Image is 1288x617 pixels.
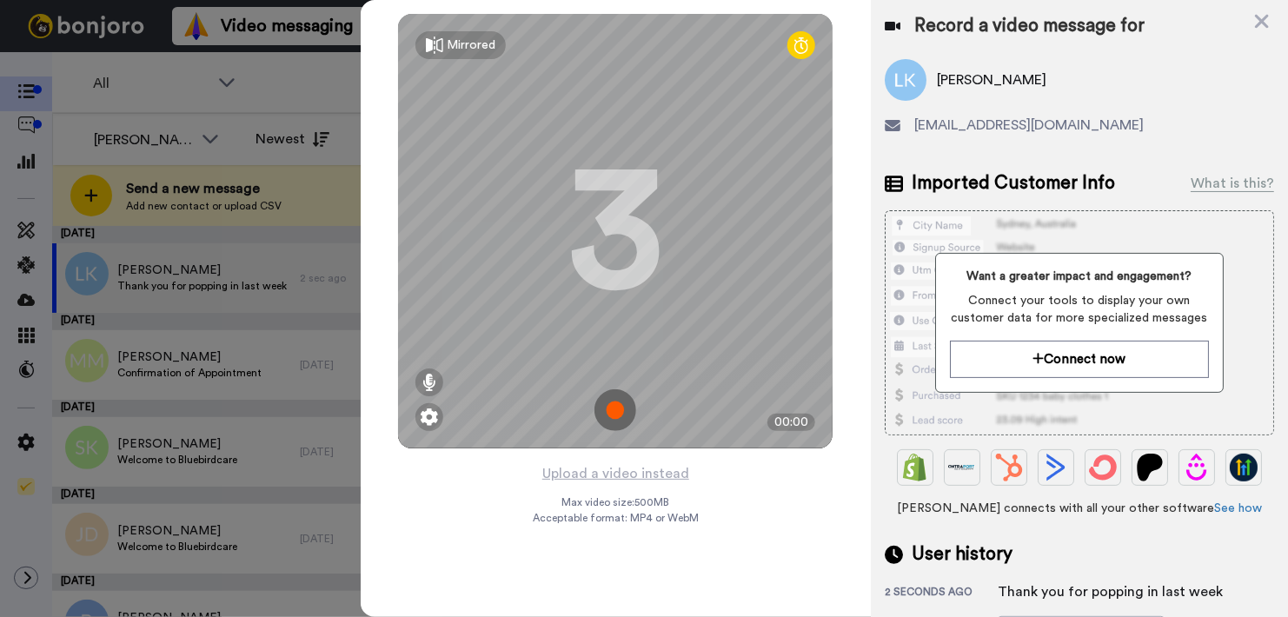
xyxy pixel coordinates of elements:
[568,166,663,296] div: 3
[914,115,1144,136] span: [EMAIL_ADDRESS][DOMAIN_NAME]
[912,541,1012,567] span: User history
[950,341,1208,378] button: Connect now
[1042,454,1070,481] img: ActiveCampaign
[885,585,998,602] div: 2 seconds ago
[1191,173,1274,194] div: What is this?
[561,495,669,509] span: Max video size: 500 MB
[594,389,636,431] img: ic_record_start.svg
[533,511,699,525] span: Acceptable format: MP4 or WebM
[885,500,1274,517] span: [PERSON_NAME] connects with all your other software
[537,462,694,485] button: Upload a video instead
[948,454,976,481] img: Ontraport
[1230,454,1258,481] img: GoHighLevel
[998,581,1223,602] div: Thank you for popping in last week
[421,408,438,426] img: ic_gear.svg
[950,292,1208,327] span: Connect your tools to display your own customer data for more specialized messages
[1214,502,1262,514] a: See how
[950,268,1208,285] span: Want a greater impact and engagement?
[1089,454,1117,481] img: ConvertKit
[767,414,815,431] div: 00:00
[1136,454,1164,481] img: Patreon
[1183,454,1211,481] img: Drip
[901,454,929,481] img: Shopify
[912,170,1115,196] span: Imported Customer Info
[995,454,1023,481] img: Hubspot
